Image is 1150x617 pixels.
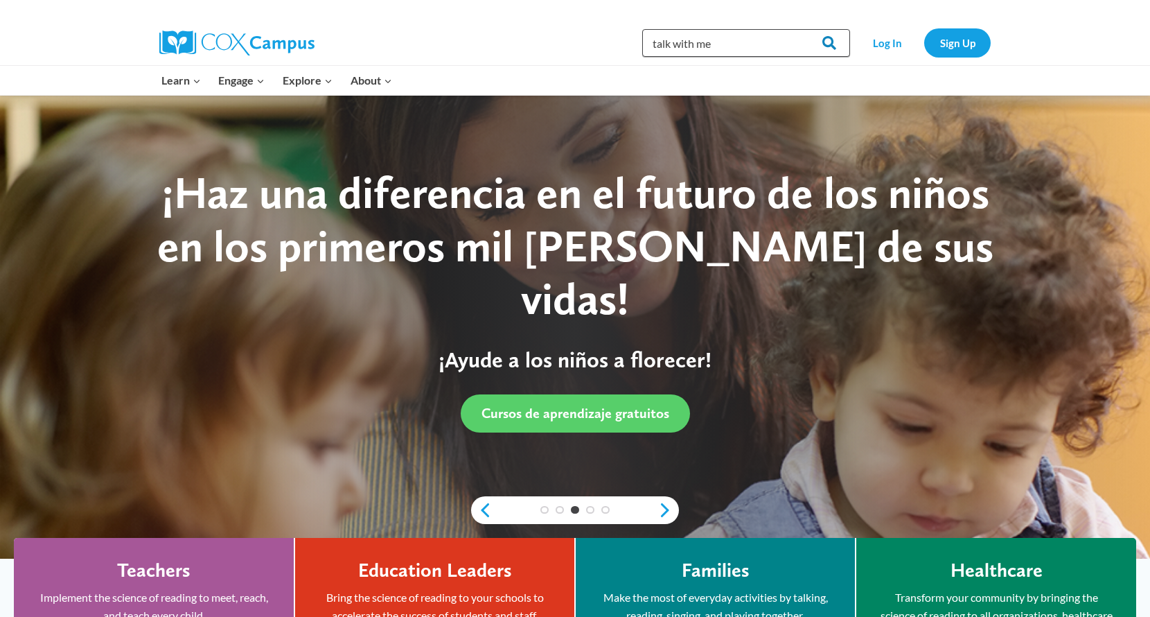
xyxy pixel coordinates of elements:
button: Child menu of Learn [152,66,210,95]
button: Child menu of Engage [210,66,274,95]
a: Cursos de aprendizaje gratuitos [461,394,690,433]
a: 5 [601,506,610,514]
nav: Primary Navigation [152,66,400,95]
img: Cox Campus [159,31,315,55]
button: Child menu of Explore [274,66,342,95]
a: Sign Up [924,28,991,57]
button: Child menu of About [342,66,401,95]
span: Cursos de aprendizaje gratuitos [481,405,669,422]
h4: Teachers [117,559,191,582]
h4: Education Leaders [358,559,512,582]
a: Log In [857,28,917,57]
input: Search Cox Campus [642,29,850,57]
a: 2 [556,506,564,514]
a: 1 [540,506,549,514]
div: content slider buttons [471,496,679,524]
a: 3 [571,506,579,514]
p: ¡Ayude a los niños a florecer! [142,347,1008,373]
h4: Families [682,559,750,582]
nav: Secondary Navigation [857,28,991,57]
a: next [658,502,679,519]
a: 4 [586,506,594,514]
a: previous [471,502,492,519]
div: ¡Haz una diferencia en el futuro de los niños en los primeros mil [PERSON_NAME] de sus vidas! [142,166,1008,326]
h4: Healthcare [950,559,1043,582]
